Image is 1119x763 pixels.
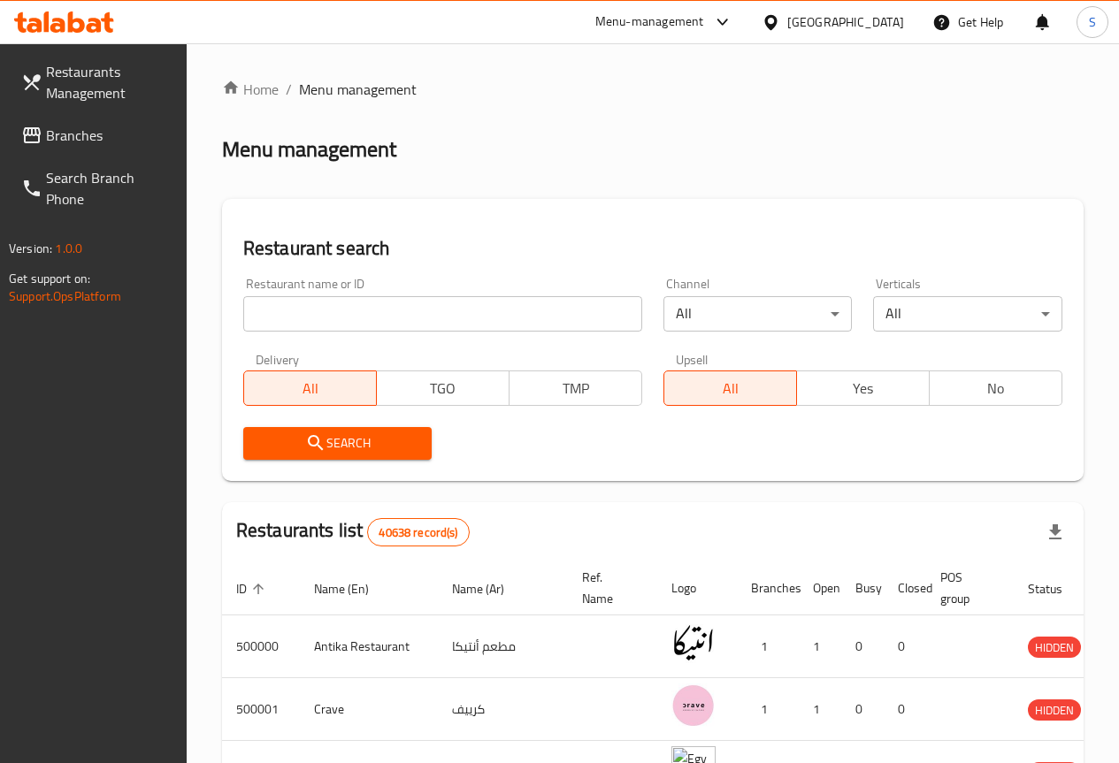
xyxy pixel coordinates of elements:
span: S [1089,12,1096,32]
button: TGO [376,370,510,406]
div: All [873,296,1062,332]
span: Get support on: [9,267,90,290]
span: HIDDEN [1028,700,1081,721]
h2: Restaurants list [236,517,470,546]
button: All [663,370,797,406]
th: Closed [884,561,926,615]
td: 500001 [222,678,300,741]
li: / [286,79,292,100]
td: 0 [884,678,926,741]
td: 1 [737,615,799,678]
td: 0 [884,615,926,678]
span: All [671,376,790,401]
div: Total records count [367,518,469,546]
div: [GEOGRAPHIC_DATA] [787,12,904,32]
td: مطعم أنتيكا [438,615,568,678]
span: Name (En) [314,578,392,599]
h2: Menu management [222,135,396,164]
td: 1 [737,678,799,741]
span: TMP [517,376,635,401]
span: Version: [9,237,52,260]
td: 500000 [222,615,300,678]
span: TGO [384,376,502,401]
img: Antika Restaurant [671,621,716,665]
th: Logo [657,561,737,615]
div: All [663,296,853,332]
label: Delivery [256,353,300,365]
button: Yes [796,370,930,406]
td: Antika Restaurant [300,615,438,678]
td: كرييف [438,678,568,741]
button: Search [243,427,433,460]
span: Restaurants Management [46,61,172,103]
span: POS group [940,567,993,609]
span: Status [1028,578,1085,599]
th: Open [799,561,841,615]
a: Branches [7,114,187,156]
div: Menu-management [595,11,704,33]
th: Busy [841,561,884,615]
span: HIDDEN [1028,637,1081,658]
label: Upsell [676,353,709,365]
span: No [937,376,1055,401]
button: TMP [509,370,642,406]
span: Search [257,432,418,454]
nav: breadcrumb [222,79,1084,100]
span: ID [236,578,270,599]
a: Restaurants Management [7,50,187,114]
div: HIDDEN [1028,699,1081,721]
td: Crave [300,678,438,741]
a: Home [222,79,279,100]
button: No [929,370,1062,406]
span: Search Branch Phone [46,167,172,210]
td: 0 [841,678,884,741]
span: 40638 record(s) [368,524,468,541]
button: All [243,370,377,406]
input: Search for restaurant name or ID.. [243,296,642,332]
h2: Restaurant search [243,235,1062,262]
td: 1 [799,678,841,741]
span: 1.0.0 [55,237,82,260]
div: Export file [1034,511,1077,553]
span: Menu management [299,79,417,100]
span: Branches [46,125,172,146]
a: Search Branch Phone [7,156,187,220]
td: 1 [799,615,841,678]
td: 0 [841,615,884,678]
span: Ref. Name [582,567,636,609]
th: Branches [737,561,799,615]
span: Name (Ar) [452,578,527,599]
a: Support.OpsPlatform [9,285,121,308]
img: Crave [671,683,716,728]
span: Yes [804,376,923,401]
div: HIDDEN [1028,637,1081,658]
span: All [251,376,370,401]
